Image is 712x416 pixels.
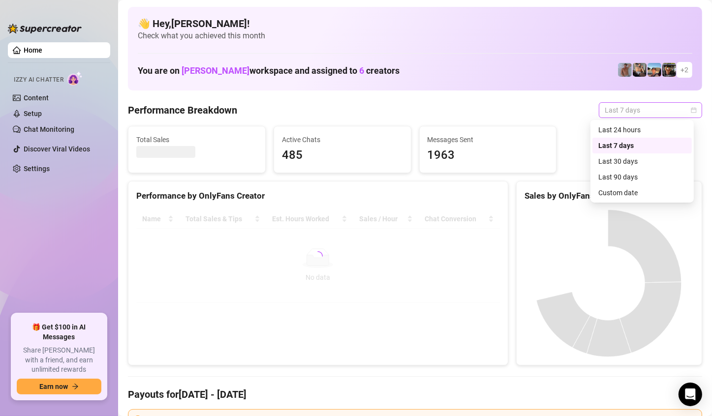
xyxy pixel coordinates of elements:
[24,165,50,173] a: Settings
[618,63,632,77] img: Joey
[598,124,686,135] div: Last 24 hours
[136,189,500,203] div: Performance by OnlyFans Creator
[681,64,688,75] span: + 2
[24,125,74,133] a: Chat Monitoring
[282,146,403,165] span: 485
[138,65,400,76] h1: You are on workspace and assigned to creators
[17,379,101,394] button: Earn nowarrow-right
[8,24,82,33] img: logo-BBDzfeDw.svg
[598,140,686,151] div: Last 7 days
[17,323,101,342] span: 🎁 Get $100 in AI Messages
[182,65,249,76] span: [PERSON_NAME]
[691,107,697,113] span: calendar
[138,30,692,41] span: Check what you achieved this month
[136,134,257,145] span: Total Sales
[598,187,686,198] div: Custom date
[128,103,237,117] h4: Performance Breakdown
[592,169,692,185] div: Last 90 days
[633,63,647,77] img: George
[24,94,49,102] a: Content
[17,346,101,375] span: Share [PERSON_NAME] with a friend, and earn unlimited rewards
[24,145,90,153] a: Discover Viral Videos
[67,71,83,86] img: AI Chatter
[24,46,42,54] a: Home
[14,75,63,85] span: Izzy AI Chatter
[72,383,79,390] span: arrow-right
[282,134,403,145] span: Active Chats
[525,189,694,203] div: Sales by OnlyFans Creator
[679,383,702,406] div: Open Intercom Messenger
[662,63,676,77] img: Nathan
[592,122,692,138] div: Last 24 hours
[648,63,661,77] img: Zach
[592,153,692,169] div: Last 30 days
[598,156,686,167] div: Last 30 days
[39,383,68,390] span: Earn now
[313,251,323,261] span: loading
[592,185,692,201] div: Custom date
[24,110,42,118] a: Setup
[598,172,686,182] div: Last 90 days
[428,134,549,145] span: Messages Sent
[605,103,696,118] span: Last 7 days
[428,146,549,165] span: 1963
[359,65,364,76] span: 6
[128,387,702,401] h4: Payouts for [DATE] - [DATE]
[592,138,692,153] div: Last 7 days
[138,17,692,30] h4: 👋 Hey, [PERSON_NAME] !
